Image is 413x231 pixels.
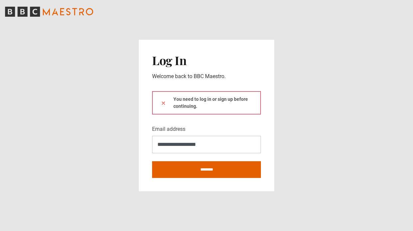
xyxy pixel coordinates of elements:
h2: Log In [152,53,261,67]
p: Welcome back to BBC Maestro. [152,72,261,80]
label: Email address [152,125,185,133]
div: You need to log in or sign up before continuing. [152,91,261,114]
svg: BBC Maestro [5,7,93,17]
